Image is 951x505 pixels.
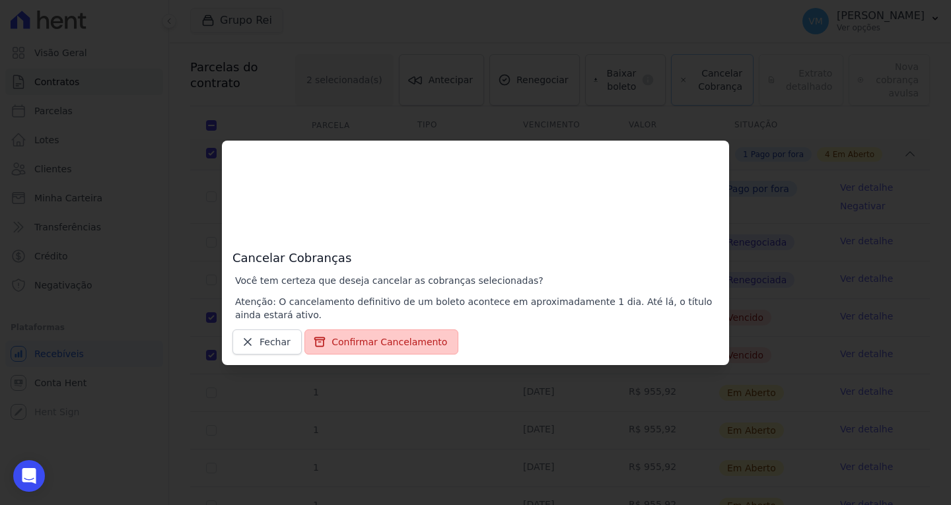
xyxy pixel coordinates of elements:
[235,295,719,321] p: Atenção: O cancelamento definitivo de um boleto acontece em aproximadamente 1 dia. Até lá, o títu...
[304,329,458,354] button: Confirmar Cancelamento
[235,274,719,287] p: Você tem certeza que deseja cancelar as cobranças selecionadas?
[13,460,45,492] div: Open Intercom Messenger
[260,335,291,349] span: Fechar
[232,151,719,266] h3: Cancelar Cobranças
[232,329,302,354] a: Fechar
